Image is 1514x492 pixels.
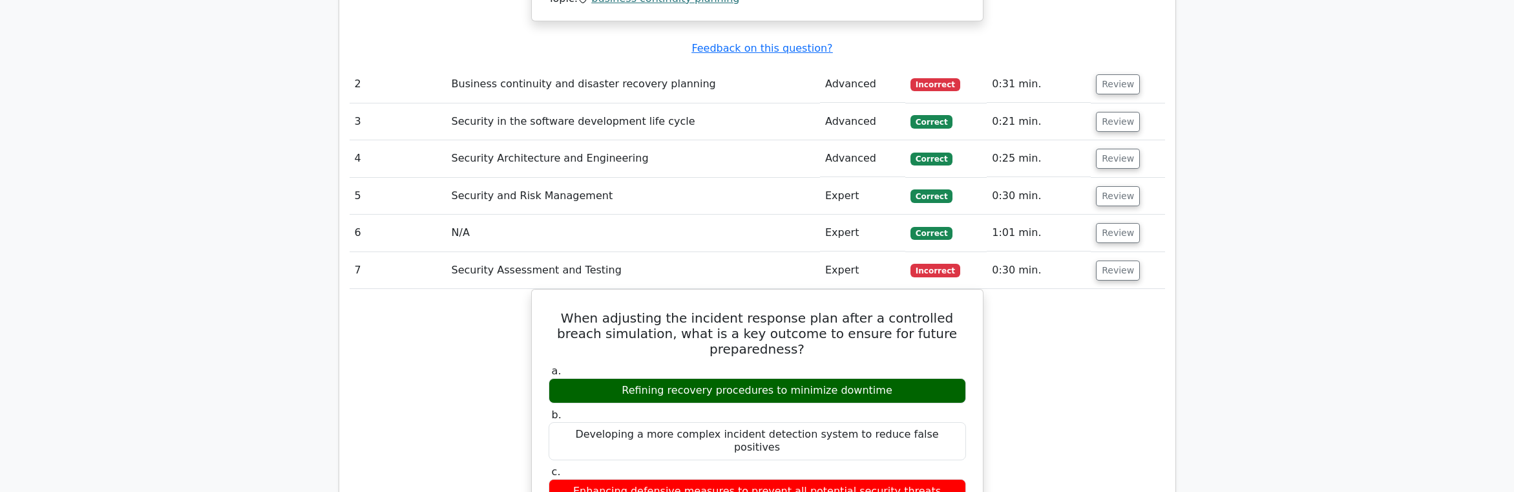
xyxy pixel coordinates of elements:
td: Expert [820,215,905,251]
div: Developing a more complex incident detection system to reduce false positives [549,422,966,461]
button: Review [1096,74,1140,94]
button: Review [1096,261,1140,281]
span: Correct [910,115,952,128]
span: b. [552,409,562,421]
button: Review [1096,112,1140,132]
button: Review [1096,223,1140,243]
div: Refining recovery procedures to minimize downtime [549,378,966,403]
td: 0:30 min. [987,252,1091,289]
td: Advanced [820,66,905,103]
td: Advanced [820,140,905,177]
td: 0:21 min. [987,103,1091,140]
a: Feedback on this question? [691,42,832,54]
td: 3 [350,103,447,140]
td: Security and Risk Management [447,178,820,215]
td: Security in the software development life cycle [447,103,820,140]
span: Incorrect [910,264,960,277]
td: N/A [447,215,820,251]
td: 0:30 min. [987,178,1091,215]
span: a. [552,365,562,377]
td: Business continuity and disaster recovery planning [447,66,820,103]
td: Security Architecture and Engineering [447,140,820,177]
span: Correct [910,227,952,240]
span: Correct [910,189,952,202]
td: Expert [820,252,905,289]
td: 4 [350,140,447,177]
button: Review [1096,149,1140,169]
span: Incorrect [910,78,960,91]
span: c. [552,465,561,478]
td: 6 [350,215,447,251]
span: Correct [910,153,952,166]
td: Security Assessment and Testing [447,252,820,289]
td: Advanced [820,103,905,140]
h5: When adjusting the incident response plan after a controlled breach simulation, what is a key out... [547,310,967,357]
td: 2 [350,66,447,103]
td: 0:31 min. [987,66,1091,103]
td: 5 [350,178,447,215]
button: Review [1096,186,1140,206]
td: 1:01 min. [987,215,1091,251]
td: Expert [820,178,905,215]
td: 7 [350,252,447,289]
td: 0:25 min. [987,140,1091,177]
